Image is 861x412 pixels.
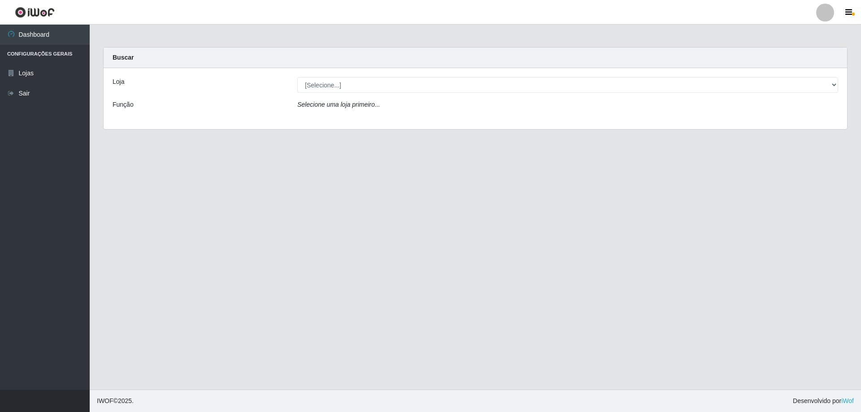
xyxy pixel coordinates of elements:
span: © 2025 . [97,396,134,406]
label: Loja [113,77,124,87]
i: Selecione uma loja primeiro... [297,101,380,108]
span: IWOF [97,397,113,404]
label: Função [113,100,134,109]
strong: Buscar [113,54,134,61]
span: Desenvolvido por [793,396,854,406]
a: iWof [841,397,854,404]
img: CoreUI Logo [15,7,55,18]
